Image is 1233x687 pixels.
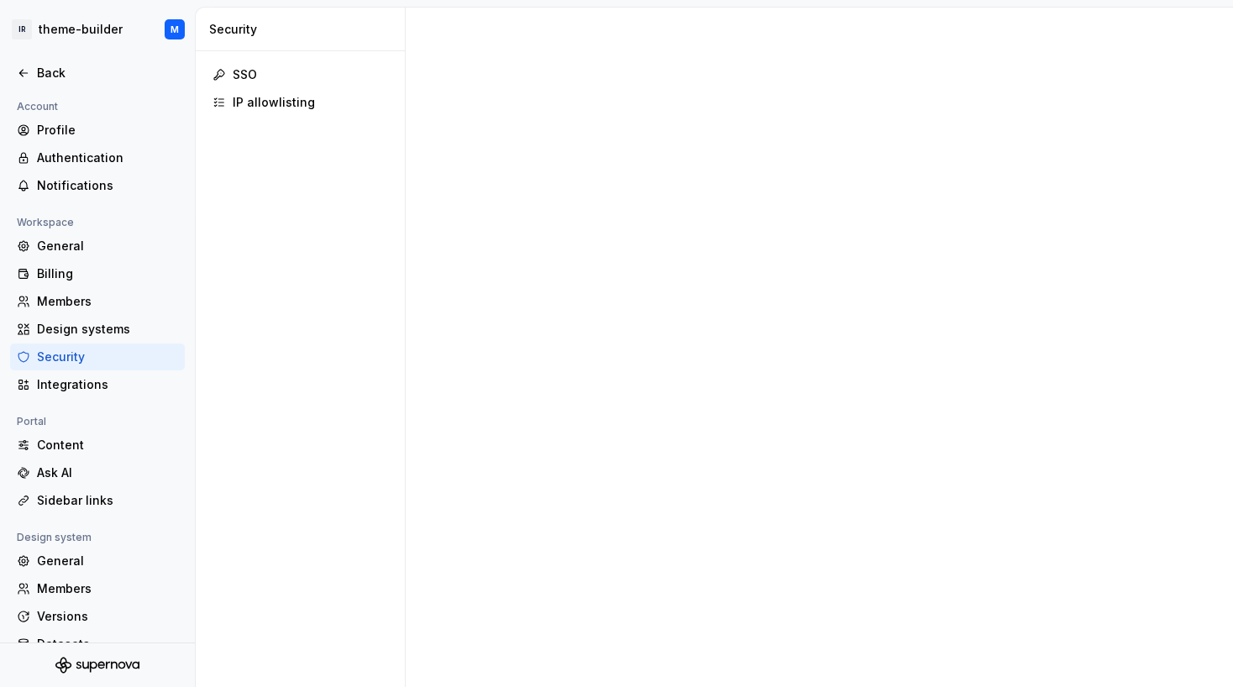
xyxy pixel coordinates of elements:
div: Content [37,437,178,454]
a: Sidebar links [10,487,185,514]
div: Design systems [37,321,178,338]
div: Ask AI [37,464,178,481]
div: Back [37,65,178,81]
a: Content [10,432,185,459]
a: General [10,233,185,260]
a: Members [10,575,185,602]
button: IRtheme-builderM [3,11,192,48]
div: Members [37,580,178,597]
a: Profile [10,117,185,144]
div: Portal [10,412,53,432]
div: Workspace [10,212,81,233]
a: IP allowlisting [206,89,395,116]
div: Members [37,293,178,310]
div: Billing [37,265,178,282]
div: SSO [233,66,388,83]
div: theme-builder [39,21,123,38]
a: Members [10,288,185,315]
a: Authentication [10,144,185,171]
div: Integrations [37,376,178,393]
div: Authentication [37,149,178,166]
div: IP allowlisting [233,94,388,111]
a: Billing [10,260,185,287]
svg: Supernova Logo [55,657,139,674]
a: Versions [10,603,185,630]
a: Ask AI [10,459,185,486]
div: Security [37,349,178,365]
div: Account [10,97,65,117]
div: Notifications [37,177,178,194]
div: Security [209,21,398,38]
a: Notifications [10,172,185,199]
a: Datasets [10,631,185,658]
a: Design systems [10,316,185,343]
a: Back [10,60,185,87]
div: Sidebar links [37,492,178,509]
a: General [10,548,185,574]
div: General [37,553,178,569]
a: Integrations [10,371,185,398]
div: Profile [37,122,178,139]
div: M [171,23,179,36]
div: IR [12,19,32,39]
a: Security [10,343,185,370]
div: Versions [37,608,178,625]
div: General [37,238,178,254]
a: SSO [206,61,395,88]
div: Design system [10,527,98,548]
div: Datasets [37,636,178,653]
